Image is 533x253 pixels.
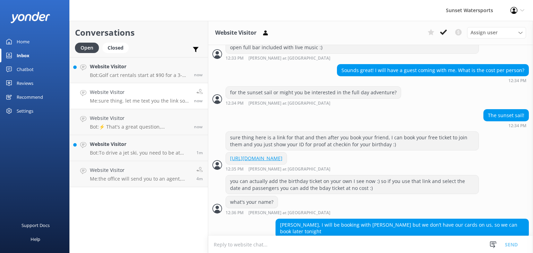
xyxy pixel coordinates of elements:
div: Sounds great! I will have a guest coming with me. What is the cost per person? [337,64,528,76]
span: Oct 04 2025 11:46am (UTC -05:00) America/Cancun [194,72,203,78]
strong: 12:34 PM [508,79,526,83]
p: Me: the office will send you to an agent, and so I am happy to assist you directly. [90,176,191,182]
p: Me: sure thing. let me text you the link so you have it.... may I ask for a number to text you on [90,98,189,104]
div: Oct 04 2025 11:34am (UTC -05:00) America/Cancun [337,78,529,83]
div: sure thing here is a link for that and then after you book your friend, I can book your free tick... [226,132,479,150]
div: Oct 04 2025 11:36am (UTC -05:00) America/Cancun [226,210,353,215]
p: Bot: ⚡ That's a great question, unfortunately I do not know the answer. I'm going to reach out to... [90,124,189,130]
strong: 12:35 PM [226,167,244,172]
div: Oct 04 2025 11:35am (UTC -05:00) America/Cancun [226,166,353,172]
a: Open [75,44,102,51]
div: Settings [17,104,33,118]
div: Closed [102,43,129,53]
strong: 12:36 PM [226,211,244,215]
h3: Website Visitor [215,28,256,37]
h4: Website Visitor [90,166,191,174]
div: Chatbot [17,62,34,76]
div: The sunset sail! [484,110,528,121]
div: Reviews [17,76,33,90]
span: Oct 04 2025 11:45am (UTC -05:00) America/Cancun [196,150,203,156]
div: Open [75,43,99,53]
strong: 12:34 PM [508,124,526,128]
a: Website VisitorBot:Golf cart rentals start at $90 for a 3-hour 4-seater and $170 for a 6-seater. ... [70,57,208,83]
span: [PERSON_NAME] at [GEOGRAPHIC_DATA] [248,167,330,172]
div: what's your name? [226,196,278,208]
div: you can actually add the birthday ticket on your own I see now :) so if you use that link and sel... [226,175,479,194]
strong: 12:33 PM [226,56,244,61]
div: [PERSON_NAME], I will be booking with [PERSON_NAME] but we don’t have our cards on us, so we can ... [276,219,528,237]
h4: Website Visitor [90,140,191,148]
a: Website VisitorMe:the office will send you to an agent, and so I am happy to assist you directly.4m [70,161,208,187]
span: Oct 04 2025 11:45am (UTC -05:00) America/Cancun [194,124,203,130]
a: Website VisitorMe:sure thing. let me text you the link so you have it.... may I ask for a number ... [70,83,208,109]
div: Recommend [17,90,43,104]
div: Oct 04 2025 11:34am (UTC -05:00) America/Cancun [226,101,401,106]
h2: Conversations [75,26,203,39]
a: Website VisitorBot:⚡ That's a great question, unfortunately I do not know the answer. I'm going t... [70,109,208,135]
span: Assign user [471,29,498,36]
span: [PERSON_NAME] at [GEOGRAPHIC_DATA] [248,101,330,106]
a: Website VisitorBot:To drive a jet ski, you need to be at least [DEMOGRAPHIC_DATA] with a valid ph... [70,135,208,161]
h4: Website Visitor [90,114,189,122]
a: [URL][DOMAIN_NAME] [230,155,282,162]
div: Support Docs [22,218,50,232]
span: [PERSON_NAME] at [GEOGRAPHIC_DATA] [248,56,330,61]
div: Help [31,232,40,246]
h4: Website Visitor [90,63,189,70]
div: Home [17,35,29,49]
div: Inbox [17,49,29,62]
div: for the sunset sail or might you be interested in the full day adventure? [226,87,401,98]
div: Assign User [467,27,526,38]
h4: Website Visitor [90,88,189,96]
span: Oct 04 2025 11:42am (UTC -05:00) America/Cancun [196,176,203,182]
div: Oct 04 2025 11:33am (UTC -05:00) America/Cancun [226,55,479,61]
p: Bot: Golf cart rentals start at $90 for a 3-hour 4-seater and $170 for a 6-seater. For more detai... [90,72,189,78]
p: Bot: To drive a jet ski, you need to be at least [DEMOGRAPHIC_DATA] with a valid photo ID, and a ... [90,150,191,156]
span: [PERSON_NAME] at [GEOGRAPHIC_DATA] [248,211,330,215]
div: Oct 04 2025 11:34am (UTC -05:00) America/Cancun [483,123,529,128]
img: yonder-white-logo.png [10,12,50,23]
strong: 12:34 PM [226,101,244,106]
span: Oct 04 2025 11:46am (UTC -05:00) America/Cancun [194,98,203,104]
a: Closed [102,44,132,51]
